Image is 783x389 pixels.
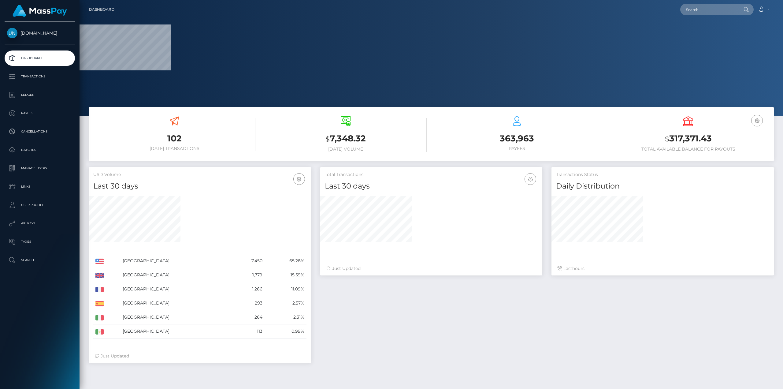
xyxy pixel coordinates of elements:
[558,265,768,272] div: Last hours
[231,324,265,339] td: 113
[265,268,306,282] td: 15.59%
[680,4,738,15] input: Search...
[121,296,231,310] td: [GEOGRAPHIC_DATA]
[665,135,669,143] small: $
[121,282,231,296] td: [GEOGRAPHIC_DATA]
[121,254,231,268] td: [GEOGRAPHIC_DATA]
[5,234,75,249] a: Taxes
[7,219,72,228] p: API Keys
[5,197,75,213] a: User Profile
[7,109,72,118] p: Payees
[231,310,265,324] td: 264
[607,133,769,145] h3: 317,371.43
[5,124,75,139] a: Cancellations
[7,237,72,246] p: Taxes
[5,87,75,103] a: Ledger
[93,181,306,192] h4: Last 30 days
[13,5,67,17] img: MassPay Logo
[7,127,72,136] p: Cancellations
[95,259,104,264] img: US.png
[95,315,104,320] img: IT.png
[325,135,330,143] small: $
[325,181,538,192] h4: Last 30 days
[93,172,306,178] h5: USD Volume
[265,147,427,152] h6: [DATE] Volume
[95,287,104,292] img: FR.png
[7,72,72,81] p: Transactions
[325,172,538,178] h5: Total Transactions
[326,265,536,272] div: Just Updated
[556,172,769,178] h5: Transactions Status
[7,200,72,210] p: User Profile
[5,69,75,84] a: Transactions
[607,147,769,152] h6: Total Available Balance for Payouts
[436,133,598,144] h3: 363,963
[231,296,265,310] td: 293
[7,164,72,173] p: Manage Users
[7,256,72,265] p: Search
[121,310,231,324] td: [GEOGRAPHIC_DATA]
[93,146,255,151] h6: [DATE] Transactions
[7,28,17,38] img: Unlockt.me
[265,133,427,145] h3: 7,348.32
[89,3,114,16] a: Dashboard
[95,301,104,306] img: ES.png
[5,106,75,121] a: Payees
[265,296,306,310] td: 2.57%
[556,181,769,192] h4: Daily Distribution
[265,254,306,268] td: 65.28%
[265,282,306,296] td: 11.09%
[5,179,75,194] a: Links
[7,90,72,99] p: Ledger
[95,353,305,359] div: Just Updated
[231,254,265,268] td: 7,450
[265,324,306,339] td: 0.99%
[436,146,598,151] h6: Payees
[7,54,72,63] p: Dashboard
[265,310,306,324] td: 2.31%
[5,252,75,268] a: Search
[5,50,75,66] a: Dashboard
[121,268,231,282] td: [GEOGRAPHIC_DATA]
[5,30,75,36] span: [DOMAIN_NAME]
[5,216,75,231] a: API Keys
[5,142,75,158] a: Batches
[93,133,255,144] h3: 102
[7,182,72,191] p: Links
[231,282,265,296] td: 1,266
[231,268,265,282] td: 1,779
[95,273,104,278] img: GB.png
[121,324,231,339] td: [GEOGRAPHIC_DATA]
[95,329,104,335] img: MX.png
[7,145,72,155] p: Batches
[5,161,75,176] a: Manage Users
